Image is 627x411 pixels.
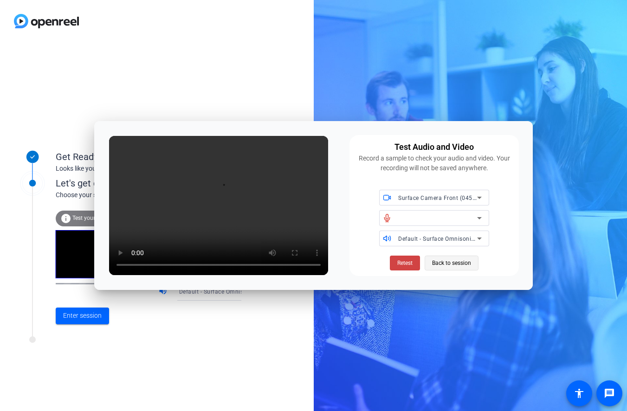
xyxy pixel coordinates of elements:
div: Let's get connected. [56,176,260,190]
div: Test Audio and Video [394,141,474,154]
span: Default - Surface Omnisonic Speakers (Surface High Definition Audio) [398,235,587,242]
span: Back to session [432,254,471,272]
div: Looks like you've been invited to join [56,164,241,173]
span: Test your audio and video [72,215,137,221]
mat-icon: message [604,388,615,399]
span: Retest [397,259,413,267]
div: Get Ready! [56,150,241,164]
mat-icon: accessibility [574,388,585,399]
div: Choose your settings [56,190,260,200]
button: Retest [390,256,420,270]
mat-icon: volume_up [158,286,169,297]
button: Back to session [425,256,478,270]
mat-icon: info [60,213,71,224]
span: Surface Camera Front (045e:0990) [398,194,493,201]
span: Default - Surface Omnisonic Speakers (Surface High Definition Audio) [179,288,368,295]
div: Record a sample to check your audio and video. Your recording will not be saved anywhere. [355,154,514,173]
span: Enter session [63,311,102,321]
